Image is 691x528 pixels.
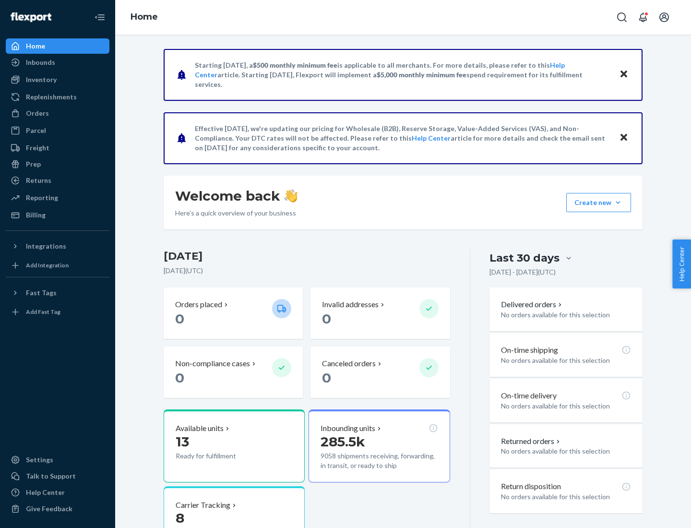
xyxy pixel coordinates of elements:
[501,436,562,447] button: Returned orders
[26,488,65,497] div: Help Center
[176,500,230,511] p: Carrier Tracking
[412,134,451,142] a: Help Center
[164,347,303,398] button: Non-compliance cases 0
[26,143,49,153] div: Freight
[175,311,184,327] span: 0
[26,210,46,220] div: Billing
[6,452,109,468] a: Settings
[26,159,41,169] div: Prep
[310,347,450,398] button: Canceled orders 0
[501,446,631,456] p: No orders available for this selection
[489,251,560,265] div: Last 30 days
[6,38,109,54] a: Home
[321,433,365,450] span: 285.5k
[175,187,298,204] h1: Welcome back
[164,288,303,339] button: Orders placed 0
[618,68,630,82] button: Close
[501,299,564,310] button: Delivered orders
[6,485,109,500] a: Help Center
[90,8,109,27] button: Close Navigation
[26,471,76,481] div: Talk to Support
[26,241,66,251] div: Integrations
[310,288,450,339] button: Invalid addresses 0
[6,501,109,516] button: Give Feedback
[501,481,561,492] p: Return disposition
[618,131,630,145] button: Close
[501,310,631,320] p: No orders available for this selection
[26,126,46,135] div: Parcel
[566,193,631,212] button: Create new
[11,12,51,22] img: Flexport logo
[26,455,53,465] div: Settings
[176,510,184,526] span: 8
[6,468,109,484] a: Talk to Support
[322,370,331,386] span: 0
[6,285,109,300] button: Fast Tags
[501,345,558,356] p: On-time shipping
[26,108,49,118] div: Orders
[6,55,109,70] a: Inbounds
[6,304,109,320] a: Add Fast Tag
[176,423,224,434] p: Available units
[26,75,57,84] div: Inventory
[322,299,379,310] p: Invalid addresses
[6,190,109,205] a: Reporting
[175,370,184,386] span: 0
[6,239,109,254] button: Integrations
[253,61,337,69] span: $500 monthly minimum fee
[6,207,109,223] a: Billing
[164,409,305,482] button: Available units13Ready for fulfillment
[6,89,109,105] a: Replenishments
[6,140,109,156] a: Freight
[633,8,653,27] button: Open notifications
[26,504,72,514] div: Give Feedback
[26,261,69,269] div: Add Integration
[26,176,51,185] div: Returns
[175,299,222,310] p: Orders placed
[321,451,438,470] p: 9058 shipments receiving, forwarding, in transit, or ready to ship
[489,267,556,277] p: [DATE] - [DATE] ( UTC )
[321,423,375,434] p: Inbounding units
[26,308,60,316] div: Add Fast Tag
[501,492,631,502] p: No orders available for this selection
[501,401,631,411] p: No orders available for this selection
[672,240,691,288] button: Help Center
[195,60,610,89] p: Starting [DATE], a is applicable to all merchants. For more details, please refer to this article...
[6,156,109,172] a: Prep
[612,8,631,27] button: Open Search Box
[501,356,631,365] p: No orders available for this selection
[176,451,264,461] p: Ready for fulfillment
[6,106,109,121] a: Orders
[377,71,466,79] span: $5,000 monthly minimum fee
[309,409,450,482] button: Inbounding units285.5k9058 shipments receiving, forwarding, in transit, or ready to ship
[175,358,250,369] p: Non-compliance cases
[26,41,45,51] div: Home
[176,433,189,450] span: 13
[655,8,674,27] button: Open account menu
[6,72,109,87] a: Inventory
[501,390,557,401] p: On-time delivery
[195,124,610,153] p: Effective [DATE], we're updating our pricing for Wholesale (B2B), Reserve Storage, Value-Added Se...
[322,358,376,369] p: Canceled orders
[164,249,450,264] h3: [DATE]
[6,258,109,273] a: Add Integration
[175,208,298,218] p: Here’s a quick overview of your business
[6,173,109,188] a: Returns
[131,12,158,22] a: Home
[26,92,77,102] div: Replenishments
[6,123,109,138] a: Parcel
[123,3,166,31] ol: breadcrumbs
[26,58,55,67] div: Inbounds
[322,311,331,327] span: 0
[26,288,57,298] div: Fast Tags
[284,189,298,203] img: hand-wave emoji
[164,266,450,276] p: [DATE] ( UTC )
[26,193,58,203] div: Reporting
